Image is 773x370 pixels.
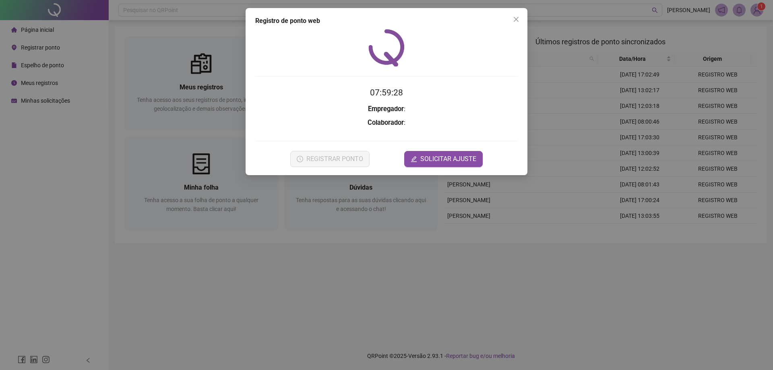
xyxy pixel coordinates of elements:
span: close [513,16,519,23]
span: SOLICITAR AJUSTE [420,154,476,164]
button: REGISTRAR PONTO [290,151,370,167]
button: editSOLICITAR AJUSTE [404,151,483,167]
div: Registro de ponto web [255,16,518,26]
h3: : [255,118,518,128]
img: QRPoint [368,29,405,66]
strong: Empregador [368,105,404,113]
span: edit [411,156,417,162]
time: 07:59:28 [370,88,403,97]
button: Close [510,13,523,26]
strong: Colaborador [368,119,404,126]
h3: : [255,104,518,114]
